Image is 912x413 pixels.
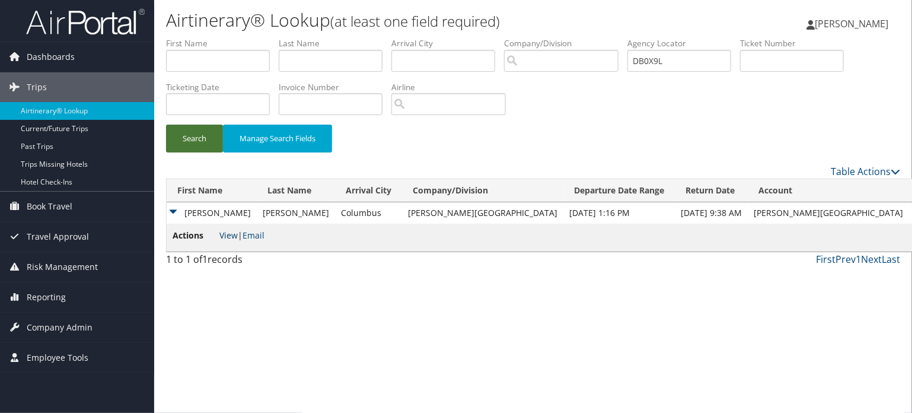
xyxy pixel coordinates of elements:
label: Ticket Number [740,37,853,49]
a: 1 [856,253,861,266]
td: [PERSON_NAME] [167,202,257,224]
th: Company/Division [402,179,563,202]
a: Last [882,253,900,266]
th: Account: activate to sort column ascending [748,179,909,202]
label: First Name [166,37,279,49]
button: Search [166,125,223,153]
span: Book Travel [27,192,72,221]
a: Next [861,253,882,266]
a: [PERSON_NAME] [806,6,900,42]
a: View [219,230,238,241]
td: [DATE] 9:38 AM [675,202,748,224]
div: 1 to 1 of records [166,252,336,272]
a: Table Actions [831,165,900,178]
span: | [219,230,264,241]
label: Company/Division [504,37,627,49]
img: airportal-logo.png [26,8,145,36]
button: Manage Search Fields [223,125,332,153]
label: Arrival City [391,37,504,49]
a: Email [243,230,264,241]
h1: Airtinerary® Lookup [166,8,655,33]
label: Last Name [279,37,391,49]
span: Actions [173,229,217,242]
span: Trips [27,72,47,102]
label: Ticketing Date [166,81,279,93]
td: [PERSON_NAME][GEOGRAPHIC_DATA] [748,202,909,224]
th: Departure Date Range: activate to sort column ascending [563,179,675,202]
td: [DATE] 1:16 PM [563,202,675,224]
th: Return Date: activate to sort column ascending [675,179,748,202]
td: [PERSON_NAME][GEOGRAPHIC_DATA] [402,202,563,224]
td: Columbus [335,202,402,224]
span: Risk Management [27,252,98,282]
span: 1 [202,253,208,266]
a: First [816,253,836,266]
label: Agency Locator [627,37,740,49]
label: Invoice Number [279,81,391,93]
small: (at least one field required) [330,11,500,31]
span: Employee Tools [27,343,88,373]
td: [PERSON_NAME] [257,202,335,224]
a: Prev [836,253,856,266]
span: Dashboards [27,42,75,72]
span: Company Admin [27,313,93,342]
span: Travel Approval [27,222,89,252]
th: First Name: activate to sort column ascending [167,179,257,202]
th: Arrival City: activate to sort column ascending [335,179,402,202]
span: [PERSON_NAME] [815,17,888,30]
label: Airline [391,81,515,93]
th: Last Name: activate to sort column ascending [257,179,335,202]
span: Reporting [27,282,66,312]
